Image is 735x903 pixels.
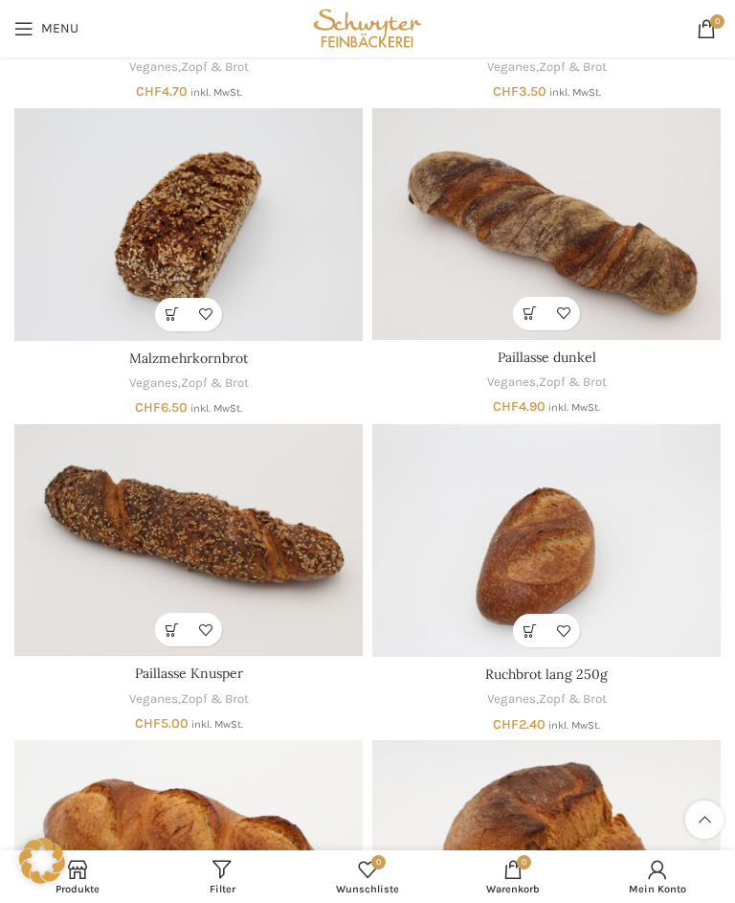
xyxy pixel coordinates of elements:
a: Zopf & Brot [539,58,607,77]
small: inkl. MwSt. [190,86,242,99]
div: , [14,374,363,393]
a: Ruchbrot lang 250g [485,666,608,683]
small: inkl. MwSt. [191,718,243,731]
a: Mein Konto [585,855,730,898]
a: Site logo [309,19,427,35]
small: inkl. MwSt. [190,402,242,415]
bdi: 5.00 [135,715,189,732]
a: Veganes [129,374,178,393]
a: Paillasse Knusper [14,424,363,656]
bdi: 2.40 [493,716,546,733]
a: Scroll to top button [685,801,724,839]
a: Paillasse dunkel [372,108,721,340]
a: 0 Warenkorb [440,855,586,898]
bdi: 3.50 [493,83,546,100]
a: Ruchbrot lang 250g [372,424,721,657]
a: Zopf & Brot [181,374,249,393]
a: Malzmehrkornbrot [129,350,248,367]
span: CHF [135,399,161,416]
a: Veganes [487,690,536,709]
div: , [372,690,721,709]
span: CHF [493,398,519,415]
a: Paillasse dunkel [498,349,596,366]
span: 0 [371,855,386,869]
a: In den Warenkorb legen: „Paillasse dunkel“ [513,297,546,330]
span: 0 [517,855,531,869]
div: , [372,373,721,392]
a: Zopf & Brot [539,690,607,709]
span: Warenkorb [450,883,576,895]
a: Zopf & Brot [539,373,607,392]
div: , [372,58,721,77]
bdi: 6.50 [135,399,188,416]
a: Veganes [487,373,536,392]
div: Meine Wunschliste [295,855,440,898]
a: In den Warenkorb legen: „Paillasse Knusper“ [155,613,189,646]
a: Paillasse Knusper [135,665,243,682]
a: Zopf & Brot [181,58,249,77]
span: Menu [41,22,78,35]
bdi: 4.70 [136,83,188,100]
a: Veganes [129,690,178,709]
span: CHF [136,83,162,100]
span: CHF [493,716,519,733]
a: Veganes [129,58,178,77]
div: , [14,58,363,77]
span: CHF [493,83,519,100]
a: 0 Wunschliste [295,855,440,898]
small: inkl. MwSt. [548,719,600,732]
a: Filter [150,855,296,898]
bdi: 4.90 [493,398,546,415]
div: My cart [440,855,586,898]
span: 0 [710,14,724,29]
span: CHF [135,715,161,732]
a: In den Warenkorb legen: „Malzmehrkornbrot“ [155,298,189,331]
small: inkl. MwSt. [548,401,600,414]
a: Open mobile menu [5,10,88,48]
a: Malzmehrkornbrot [14,108,363,341]
span: Mein Konto [594,883,721,895]
a: 0 [687,10,725,48]
a: In den Warenkorb legen: „Ruchbrot lang 250g“ [513,614,546,647]
a: Veganes [487,58,536,77]
span: Filter [160,883,286,895]
div: , [14,690,363,709]
a: Zopf & Brot [181,690,249,709]
span: Wunschliste [304,883,431,895]
small: inkl. MwSt. [549,86,601,99]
